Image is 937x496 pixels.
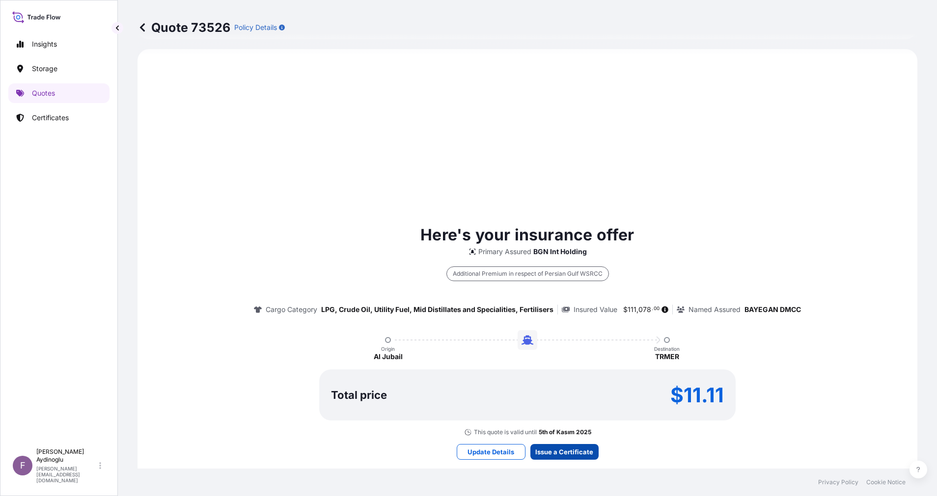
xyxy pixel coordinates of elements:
[32,64,57,74] p: Storage
[234,23,277,32] p: Policy Details
[36,448,97,464] p: [PERSON_NAME] Aydinoglu
[420,223,634,247] p: Here's your insurance offer
[744,305,801,314] p: BAYEGAN DMCC
[478,247,531,257] p: Primary Assured
[32,39,57,49] p: Insights
[638,306,651,313] span: 078
[623,306,628,313] span: $
[474,428,537,436] p: This quote is valid until
[468,447,514,457] p: Update Details
[374,352,403,362] p: Al Jubail
[8,59,110,78] a: Storage
[866,478,906,486] a: Cookie Notice
[32,88,55,98] p: Quotes
[8,34,110,54] a: Insights
[539,428,591,436] p: 5th of Kasım 2025
[32,113,69,123] p: Certificates
[331,390,387,400] p: Total price
[655,352,679,362] p: TRMER
[689,305,741,314] p: Named Assured
[446,266,609,281] div: Additional Premium in respect of Persian Gulf WSRCC
[533,247,587,257] p: BGN Int Holding
[8,108,110,128] a: Certificates
[574,305,617,314] p: Insured Value
[652,307,653,311] span: .
[654,307,660,311] span: 00
[636,306,638,313] span: ,
[818,478,858,486] a: Privacy Policy
[530,444,599,460] button: Issue a Certificate
[457,444,525,460] button: Update Details
[321,305,553,314] p: LPG, Crude Oil, Utility Fuel, Mid Distillates and Specialities, Fertilisers
[266,305,317,314] p: Cargo Category
[138,20,230,35] p: Quote 73526
[535,447,593,457] p: Issue a Certificate
[36,466,97,483] p: [PERSON_NAME][EMAIL_ADDRESS][DOMAIN_NAME]
[670,387,724,403] p: $11.11
[8,83,110,103] a: Quotes
[654,346,680,352] p: Destination
[381,346,395,352] p: Origin
[628,306,636,313] span: 111
[20,461,26,470] span: F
